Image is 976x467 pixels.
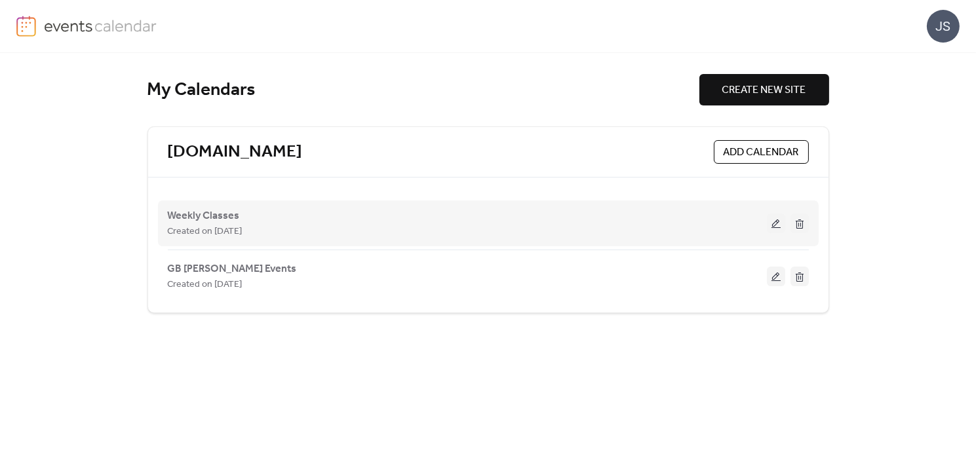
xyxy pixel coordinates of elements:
img: logo [16,16,36,37]
button: CREATE NEW SITE [699,74,829,105]
div: JS [927,10,960,43]
span: Weekly Classes [168,208,240,224]
span: GB [PERSON_NAME] Events [168,261,297,277]
span: CREATE NEW SITE [722,83,806,98]
div: My Calendars [147,79,699,102]
img: logo-type [44,16,157,35]
a: [DOMAIN_NAME] [168,141,303,163]
span: Created on [DATE] [168,224,243,240]
a: GB [PERSON_NAME] Events [168,265,297,272]
a: Weekly Classes [168,212,240,219]
button: ADD CALENDAR [714,140,809,164]
span: ADD CALENDAR [724,145,799,160]
span: Created on [DATE] [168,277,243,293]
